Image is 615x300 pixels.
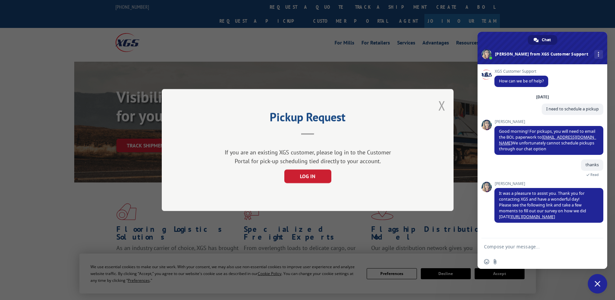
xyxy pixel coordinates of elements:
h2: Pickup Request [194,113,421,125]
span: [PERSON_NAME] [494,119,603,124]
span: Good morning! For pickups, you will need to email the BOL paperwork to We unfortunately cannot sc... [499,129,596,152]
textarea: Compose your message... [484,244,586,250]
span: [PERSON_NAME] [494,181,603,186]
div: If you are an existing XGS customer, please log in to the Customer Portal for pick-up scheduling ... [222,148,394,166]
span: How can we be of help? [499,78,544,84]
button: Close modal [438,97,445,114]
a: [EMAIL_ADDRESS][DOMAIN_NAME] [499,134,596,146]
span: Send a file [492,259,498,264]
div: More channels [594,50,603,59]
div: Close chat [588,274,607,294]
span: Chat [542,35,551,45]
a: [URL][DOMAIN_NAME] [512,214,555,219]
span: Read [590,172,599,177]
a: LOG IN [284,174,331,180]
div: Chat [528,35,557,45]
span: I need to schedule a pickup [546,106,599,112]
span: thanks [585,162,599,168]
span: It was a pleasure to assist you. Thank you for contacting XGS and have a wonderful day! Please se... [499,191,586,219]
span: Insert an emoji [484,259,489,264]
button: LOG IN [284,169,331,183]
div: [DATE] [536,95,549,99]
span: XGS Customer Support [494,69,548,74]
